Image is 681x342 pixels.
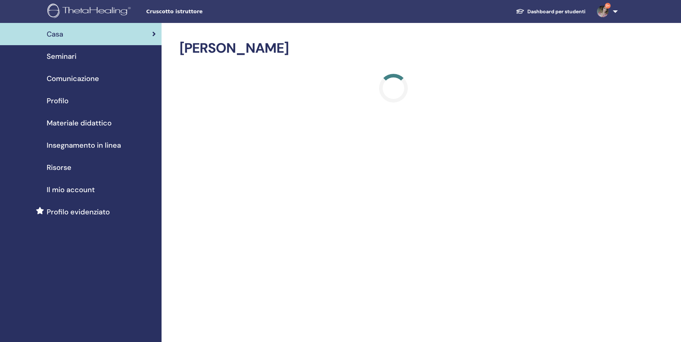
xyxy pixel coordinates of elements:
[47,4,133,20] img: logo.png
[605,3,611,9] span: 9+
[47,73,99,84] span: Comunicazione
[179,40,608,57] h2: [PERSON_NAME]
[47,51,76,62] span: Seminari
[146,8,254,15] span: Cruscotto istruttore
[47,162,71,173] span: Risorse
[47,206,110,217] span: Profilo evidenziato
[47,184,95,195] span: Il mio account
[47,118,112,128] span: Materiale didattico
[47,95,69,106] span: Profilo
[47,29,63,39] span: Casa
[47,140,121,151] span: Insegnamento in linea
[516,8,524,14] img: graduation-cap-white.svg
[510,5,591,18] a: Dashboard per studenti
[597,6,608,17] img: default.jpg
